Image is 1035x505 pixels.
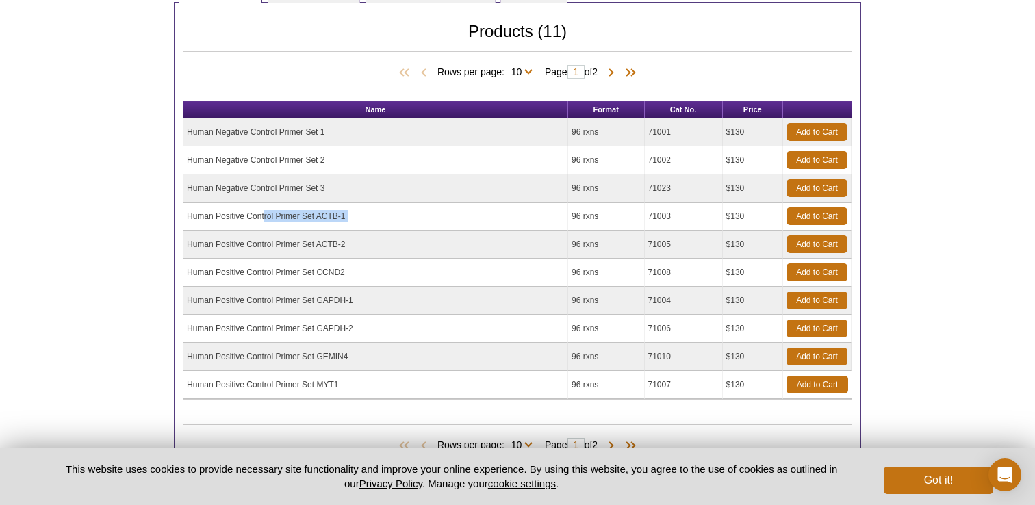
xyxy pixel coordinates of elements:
[538,65,604,79] span: Page of
[568,174,645,203] td: 96 rxns
[538,438,604,452] span: Page of
[183,371,568,399] td: Human Positive Control Primer Set MYT1
[183,174,568,203] td: Human Negative Control Primer Set 3
[787,263,847,281] a: Add to Cart
[568,259,645,287] td: 96 rxns
[645,146,723,174] td: 71002
[183,231,568,259] td: Human Positive Control Primer Set ACTB-2
[645,203,723,231] td: 71003
[787,207,847,225] a: Add to Cart
[618,439,639,453] span: Last Page
[723,101,783,118] th: Price
[645,101,723,118] th: Cat No.
[183,343,568,371] td: Human Positive Control Primer Set GEMIN4
[645,343,723,371] td: 71010
[183,315,568,343] td: Human Positive Control Primer Set GAPDH-2
[183,203,568,231] td: Human Positive Control Primer Set ACTB-1
[787,151,847,169] a: Add to Cart
[645,287,723,315] td: 71004
[396,66,417,80] span: First Page
[645,231,723,259] td: 71005
[645,259,723,287] td: 71008
[723,146,783,174] td: $130
[359,478,422,489] a: Privacy Policy
[604,66,618,80] span: Next Page
[723,343,783,371] td: $130
[723,203,783,231] td: $130
[645,315,723,343] td: 71006
[723,259,783,287] td: $130
[183,101,568,118] th: Name
[568,146,645,174] td: 96 rxns
[723,315,783,343] td: $130
[592,439,598,450] span: 2
[787,376,848,393] a: Add to Cart
[787,123,847,141] a: Add to Cart
[183,25,852,52] h2: Products (11)
[437,437,538,451] span: Rows per page:
[645,174,723,203] td: 71023
[787,179,847,197] a: Add to Cart
[645,371,723,399] td: 71007
[488,478,556,489] button: cookie settings
[568,343,645,371] td: 96 rxns
[183,287,568,315] td: Human Positive Control Primer Set GAPDH-1
[568,101,645,118] th: Format
[787,235,847,253] a: Add to Cart
[787,348,847,365] a: Add to Cart
[568,315,645,343] td: 96 rxns
[988,458,1021,491] div: Open Intercom Messenger
[604,439,618,453] span: Next Page
[884,467,993,494] button: Got it!
[787,292,847,309] a: Add to Cart
[568,231,645,259] td: 96 rxns
[417,439,431,453] span: Previous Page
[723,231,783,259] td: $130
[645,118,723,146] td: 71001
[723,371,783,399] td: $130
[437,64,538,78] span: Rows per page:
[568,118,645,146] td: 96 rxns
[417,66,431,80] span: Previous Page
[183,118,568,146] td: Human Negative Control Primer Set 1
[592,66,598,77] span: 2
[568,371,645,399] td: 96 rxns
[618,66,639,80] span: Last Page
[42,462,861,491] p: This website uses cookies to provide necessary site functionality and improve your online experie...
[723,118,783,146] td: $130
[568,287,645,315] td: 96 rxns
[568,203,645,231] td: 96 rxns
[396,439,417,453] span: First Page
[183,424,852,425] h2: Products (11)
[787,320,847,337] a: Add to Cart
[183,259,568,287] td: Human Positive Control Primer Set CCND2
[723,287,783,315] td: $130
[723,174,783,203] td: $130
[183,146,568,174] td: Human Negative Control Primer Set 2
